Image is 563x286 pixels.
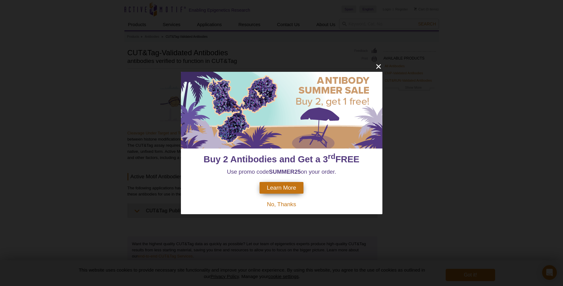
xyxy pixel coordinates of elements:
[375,63,382,70] button: close
[267,184,296,191] span: Learn More
[269,168,301,175] strong: SUMMER25
[267,201,296,207] span: No, Thanks
[227,168,336,175] span: Use promo code on your order.
[204,154,359,164] span: Buy 2 Antibodies and Get a 3 FREE
[328,152,335,160] sup: rd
